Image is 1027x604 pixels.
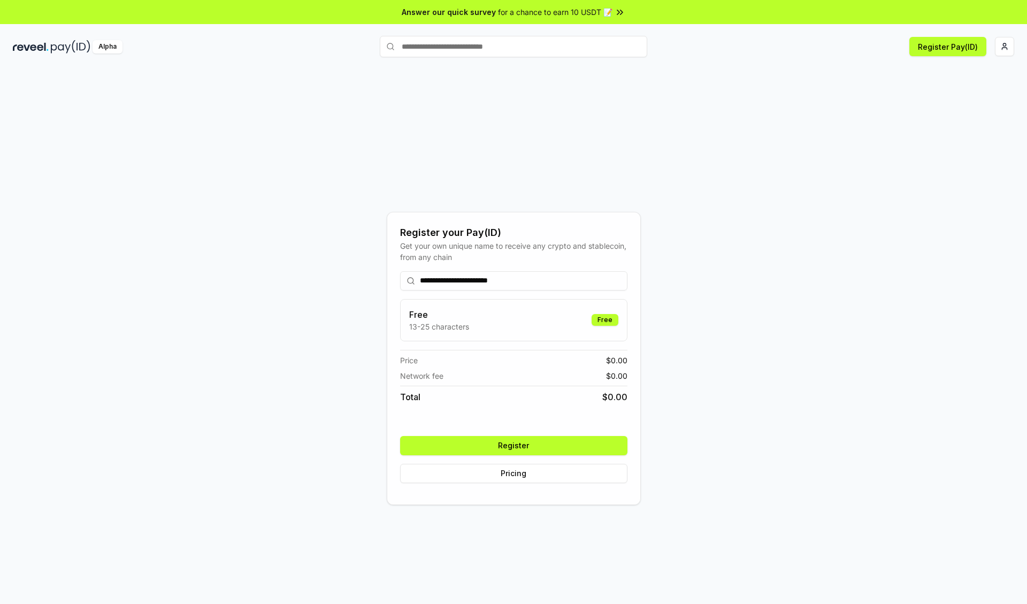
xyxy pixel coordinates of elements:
[400,225,627,240] div: Register your Pay(ID)
[409,321,469,332] p: 13-25 characters
[400,391,420,403] span: Total
[602,391,627,403] span: $ 0.00
[400,240,627,263] div: Get your own unique name to receive any crypto and stablecoin, from any chain
[400,464,627,483] button: Pricing
[606,370,627,381] span: $ 0.00
[606,355,627,366] span: $ 0.00
[13,40,49,53] img: reveel_dark
[909,37,986,56] button: Register Pay(ID)
[400,436,627,455] button: Register
[400,370,443,381] span: Network fee
[409,308,469,321] h3: Free
[93,40,122,53] div: Alpha
[592,314,618,326] div: Free
[498,6,612,18] span: for a chance to earn 10 USDT 📝
[400,355,418,366] span: Price
[51,40,90,53] img: pay_id
[402,6,496,18] span: Answer our quick survey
